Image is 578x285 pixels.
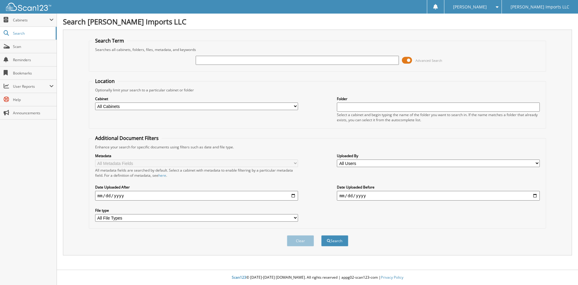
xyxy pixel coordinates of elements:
[381,275,403,280] a: Privacy Policy
[6,3,51,11] img: scan123-logo-white.svg
[63,17,572,27] h1: Search [PERSON_NAME] Imports LLC
[13,57,54,62] span: Reminders
[57,270,578,285] div: © [DATE]-[DATE] [DOMAIN_NAME]. All rights reserved | appg02-scan123-com |
[337,112,540,122] div: Select a cabinet and begin typing the name of the folder you want to search in. If the name match...
[321,235,348,246] button: Search
[13,97,54,102] span: Help
[337,191,540,201] input: end
[95,153,298,158] label: Metadata
[95,208,298,213] label: File type
[337,185,540,190] label: Date Uploaded Before
[511,5,569,9] span: [PERSON_NAME] Imports LLC
[13,17,49,23] span: Cabinets
[453,5,487,9] span: [PERSON_NAME]
[95,96,298,101] label: Cabinet
[337,96,540,101] label: Folder
[92,78,118,84] legend: Location
[13,44,54,49] span: Scan
[13,31,53,36] span: Search
[92,37,127,44] legend: Search Term
[95,191,298,201] input: start
[92,87,543,93] div: Optionally limit your search to a particular cabinet or folder
[95,168,298,178] div: All metadata fields are searched by default. Select a cabinet with metadata to enable filtering b...
[337,153,540,158] label: Uploaded By
[232,275,246,280] span: Scan123
[13,84,49,89] span: User Reports
[158,173,166,178] a: here
[287,235,314,246] button: Clear
[13,110,54,116] span: Announcements
[415,58,442,63] span: Advanced Search
[13,71,54,76] span: Bookmarks
[92,47,543,52] div: Searches all cabinets, folders, files, metadata, and keywords
[95,185,298,190] label: Date Uploaded After
[92,135,162,141] legend: Additional Document Filters
[92,144,543,150] div: Enhance your search for specific documents using filters such as date and file type.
